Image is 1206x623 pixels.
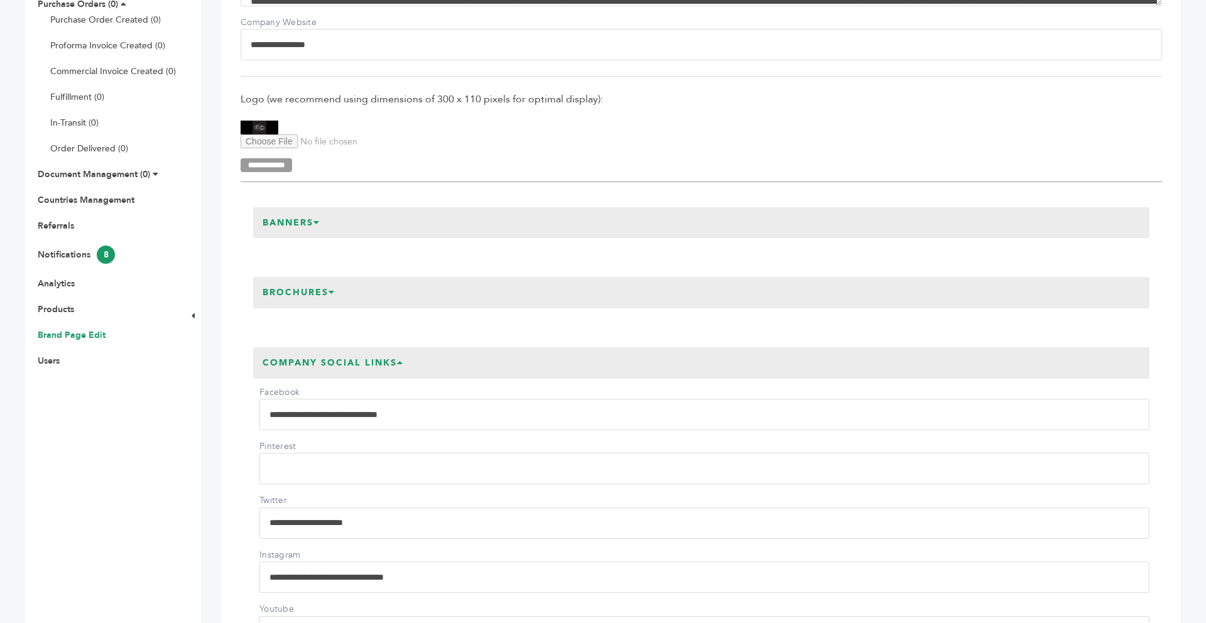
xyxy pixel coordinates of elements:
[259,440,347,453] label: Pinterest
[38,220,74,232] a: Referrals
[50,91,104,103] a: Fulfillment (0)
[38,278,75,290] a: Analytics
[253,207,330,239] h3: Banners
[241,92,1162,106] span: Logo (we recommend using dimensions of 300 x 110 pixels for optimal display):
[38,168,150,180] a: Document Management (0)
[38,194,134,206] a: Countries Management
[38,249,115,261] a: Notifications8
[50,14,161,26] a: Purchase Order Created (0)
[259,386,347,399] label: Facebook
[97,246,115,264] span: 8
[50,117,99,129] a: In-Transit (0)
[241,16,329,29] label: Company Website
[253,347,413,379] h3: Company Social Links
[50,143,128,154] a: Order Delivered (0)
[241,121,278,134] img: A1C Drink, Inc.
[38,329,106,341] a: Brand Page Edit
[259,549,347,561] label: Instagram
[38,303,74,315] a: Products
[259,603,347,615] label: Youtube
[50,40,165,51] a: Proforma Invoice Created (0)
[50,65,176,77] a: Commercial Invoice Created (0)
[253,277,345,308] h3: Brochures
[38,355,60,367] a: Users
[259,494,347,507] label: Twitter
